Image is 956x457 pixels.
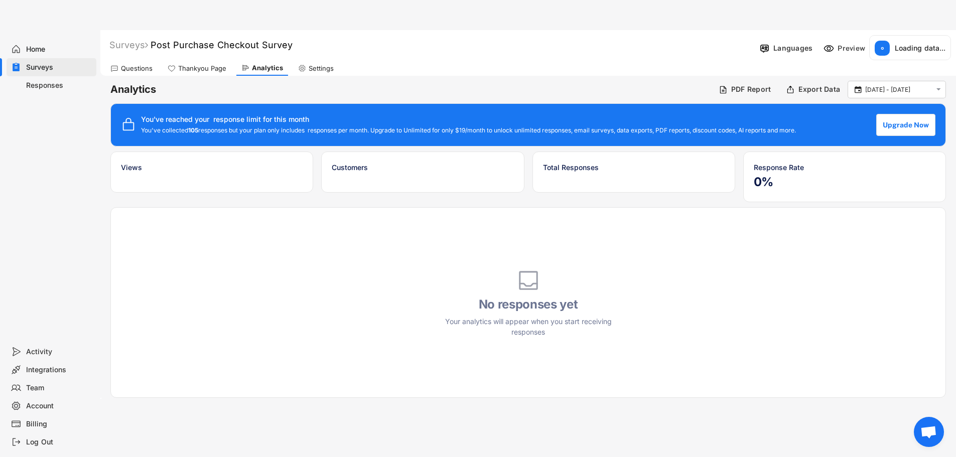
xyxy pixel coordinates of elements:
div: Export Data [798,85,840,94]
div: Views [121,162,303,173]
img: Language%20Icon.svg [759,43,770,54]
div: Log Out [26,437,92,447]
div: You've collected responses but your plan only includes responses per month. Upgrade to Unlimited ... [141,127,796,134]
div: Loading data... [895,44,945,53]
button: Upgrade Now [876,114,935,136]
div: Questions [121,64,153,73]
font: Post Purchase Checkout Survey [151,40,293,50]
div: Your analytics will appear when you start receiving responses [438,316,619,337]
div: Surveys [109,39,148,51]
div: Settings [309,64,334,73]
div: Customers [332,162,513,173]
h6: Analytics [110,83,711,96]
div: Preview [838,44,868,53]
div: Languages [773,44,812,53]
div: Response Rate [754,162,935,173]
div: Team [26,383,92,393]
text:  [855,85,862,94]
img: rings.svg [875,41,890,56]
div: Account [26,401,92,411]
div: Responses [26,81,92,90]
h5: 0% [754,175,935,190]
text:  [936,85,941,94]
div: Analytics [252,64,283,72]
input: Select Date Range [865,85,931,95]
button:  [934,85,943,94]
div: Surveys [26,63,92,72]
strong: 105 [188,126,198,134]
div: Thankyou Page [178,64,226,73]
button:  [853,85,863,94]
div: Integrations [26,365,92,375]
div: Aprire la chat [914,417,944,447]
div: PDF Report [731,85,771,94]
div: Activity [26,347,92,357]
div: Home [26,45,92,54]
div: Total Responses [543,162,725,173]
div: Billing [26,419,92,429]
div: You've reached your response limit for this month [141,116,309,123]
h4: No responses yet [438,297,619,312]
